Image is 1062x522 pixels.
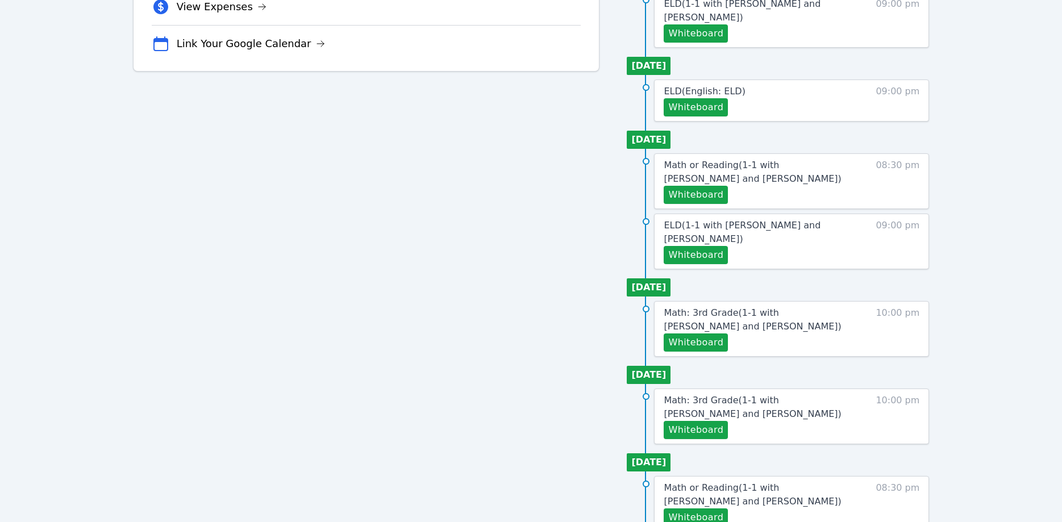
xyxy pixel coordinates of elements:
[627,278,670,297] li: [DATE]
[664,160,841,184] span: Math or Reading ( 1-1 with [PERSON_NAME] and [PERSON_NAME] )
[664,85,745,98] a: ELD(English: ELD)
[627,131,670,149] li: [DATE]
[664,482,841,507] span: Math or Reading ( 1-1 with [PERSON_NAME] and [PERSON_NAME] )
[664,394,855,421] a: Math: 3rd Grade(1-1 with [PERSON_NAME] and [PERSON_NAME])
[876,219,919,264] span: 09:00 pm
[664,219,855,246] a: ELD(1-1 with [PERSON_NAME] and [PERSON_NAME])
[664,481,855,508] a: Math or Reading(1-1 with [PERSON_NAME] and [PERSON_NAME])
[876,394,919,439] span: 10:00 pm
[664,186,728,204] button: Whiteboard
[177,36,325,52] a: Link Your Google Calendar
[664,24,728,43] button: Whiteboard
[627,57,670,75] li: [DATE]
[627,366,670,384] li: [DATE]
[664,246,728,264] button: Whiteboard
[664,307,841,332] span: Math: 3rd Grade ( 1-1 with [PERSON_NAME] and [PERSON_NAME] )
[876,306,919,352] span: 10:00 pm
[664,98,728,116] button: Whiteboard
[664,395,841,419] span: Math: 3rd Grade ( 1-1 with [PERSON_NAME] and [PERSON_NAME] )
[664,333,728,352] button: Whiteboard
[664,158,855,186] a: Math or Reading(1-1 with [PERSON_NAME] and [PERSON_NAME])
[664,86,745,97] span: ELD ( English: ELD )
[876,85,919,116] span: 09:00 pm
[627,453,670,471] li: [DATE]
[664,421,728,439] button: Whiteboard
[664,306,855,333] a: Math: 3rd Grade(1-1 with [PERSON_NAME] and [PERSON_NAME])
[664,220,821,244] span: ELD ( 1-1 with [PERSON_NAME] and [PERSON_NAME] )
[876,158,919,204] span: 08:30 pm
